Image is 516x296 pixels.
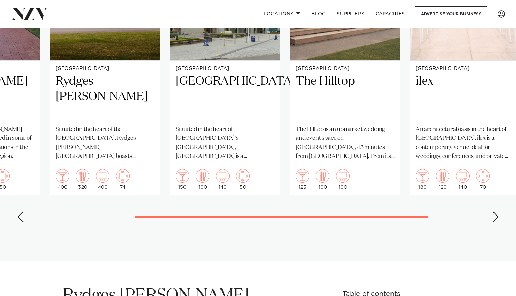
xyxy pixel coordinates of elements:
[296,74,395,120] h2: The Hilltop
[336,169,350,190] div: 100
[456,169,470,190] div: 140
[476,169,490,190] div: 70
[306,6,331,21] a: BLOG
[331,6,370,21] a: SUPPLIERS
[56,74,154,120] h2: Rydges [PERSON_NAME]
[176,169,189,190] div: 150
[56,66,154,71] small: [GEOGRAPHIC_DATA]
[176,169,189,183] img: cocktail.png
[416,169,429,183] img: cocktail.png
[258,6,306,21] a: Locations
[116,169,130,190] div: 74
[416,66,515,71] small: [GEOGRAPHIC_DATA]
[76,169,89,183] img: dining.png
[316,169,329,183] img: dining.png
[216,169,230,190] div: 140
[56,125,154,161] p: Situated in the heart of the [GEOGRAPHIC_DATA], Rydges [PERSON_NAME] [GEOGRAPHIC_DATA] boasts spa...
[436,169,449,190] div: 120
[370,6,411,21] a: Capacities
[196,169,209,183] img: dining.png
[316,169,329,190] div: 100
[415,6,487,21] a: Advertise your business
[296,125,395,161] p: The Hilltop is an upmarket wedding and event space on [GEOGRAPHIC_DATA], 45 minutes from [GEOGRAP...
[236,169,250,190] div: 50
[176,125,275,161] p: Situated in the heart of [GEOGRAPHIC_DATA]'s [GEOGRAPHIC_DATA], [GEOGRAPHIC_DATA] is a contempora...
[216,169,230,183] img: theatre.png
[416,125,515,161] p: An architectural oasis in the heart of [GEOGRAPHIC_DATA], ilex is a contemporary venue ideal for ...
[116,169,130,183] img: meeting.png
[176,66,275,71] small: [GEOGRAPHIC_DATA]
[416,74,515,120] h2: ilex
[296,169,309,183] img: cocktail.png
[56,169,69,183] img: cocktail.png
[416,169,429,190] div: 180
[296,169,309,190] div: 125
[96,169,109,190] div: 400
[11,8,48,20] img: nzv-logo.png
[76,169,89,190] div: 320
[196,169,209,190] div: 100
[176,74,275,120] h2: [GEOGRAPHIC_DATA]
[336,169,350,183] img: theatre.png
[436,169,449,183] img: dining.png
[296,66,395,71] small: [GEOGRAPHIC_DATA]
[96,169,109,183] img: theatre.png
[476,169,490,183] img: meeting.png
[56,169,69,190] div: 400
[236,169,250,183] img: meeting.png
[456,169,470,183] img: theatre.png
